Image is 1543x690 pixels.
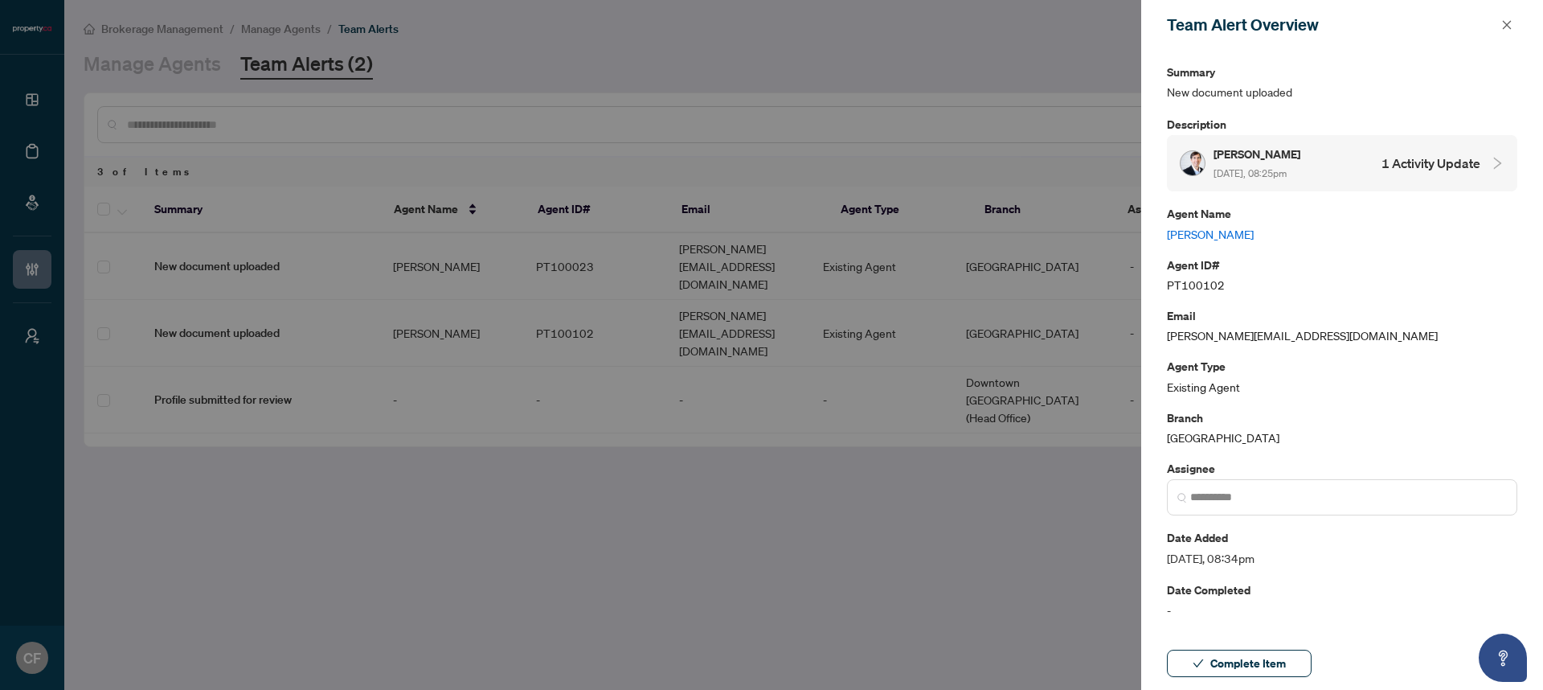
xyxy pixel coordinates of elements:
[1167,83,1517,101] span: New document uploaded
[1214,145,1303,163] h5: [PERSON_NAME]
[1167,306,1517,344] div: [PERSON_NAME][EMAIL_ADDRESS][DOMAIN_NAME]
[1167,549,1517,568] span: [DATE], 08:34pm
[1167,204,1517,223] p: Agent Name
[1167,225,1517,243] a: [PERSON_NAME]
[1167,357,1517,395] div: Existing Agent
[1167,409,1517,446] div: [GEOGRAPHIC_DATA]
[1214,167,1287,179] span: [DATE], 08:25pm
[1381,154,1480,173] h4: 1 Activity Update
[1490,156,1504,170] span: collapsed
[1167,256,1517,274] p: Agent ID#
[1167,459,1517,478] p: Assignee
[1167,115,1517,133] p: Description
[1167,256,1517,294] div: PT100102
[1177,493,1187,503] img: search_icon
[1501,19,1512,31] span: close
[1210,651,1286,676] span: Complete Item
[1167,357,1517,376] p: Agent Type
[1167,602,1517,620] span: -
[1167,650,1312,677] button: Complete Item
[1167,135,1517,191] div: Profile Icon[PERSON_NAME] [DATE], 08:25pm1 Activity Update
[1167,633,1517,651] p: Completed By
[1167,63,1517,81] p: Summary
[1181,151,1205,175] img: Profile Icon
[1167,409,1517,427] p: Branch
[1167,13,1496,37] div: Team Alert Overview
[1167,528,1517,547] p: Date Added
[1193,658,1204,669] span: check
[1167,581,1517,599] p: Date Completed
[1479,634,1527,682] button: Open asap
[1167,306,1517,325] p: Email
